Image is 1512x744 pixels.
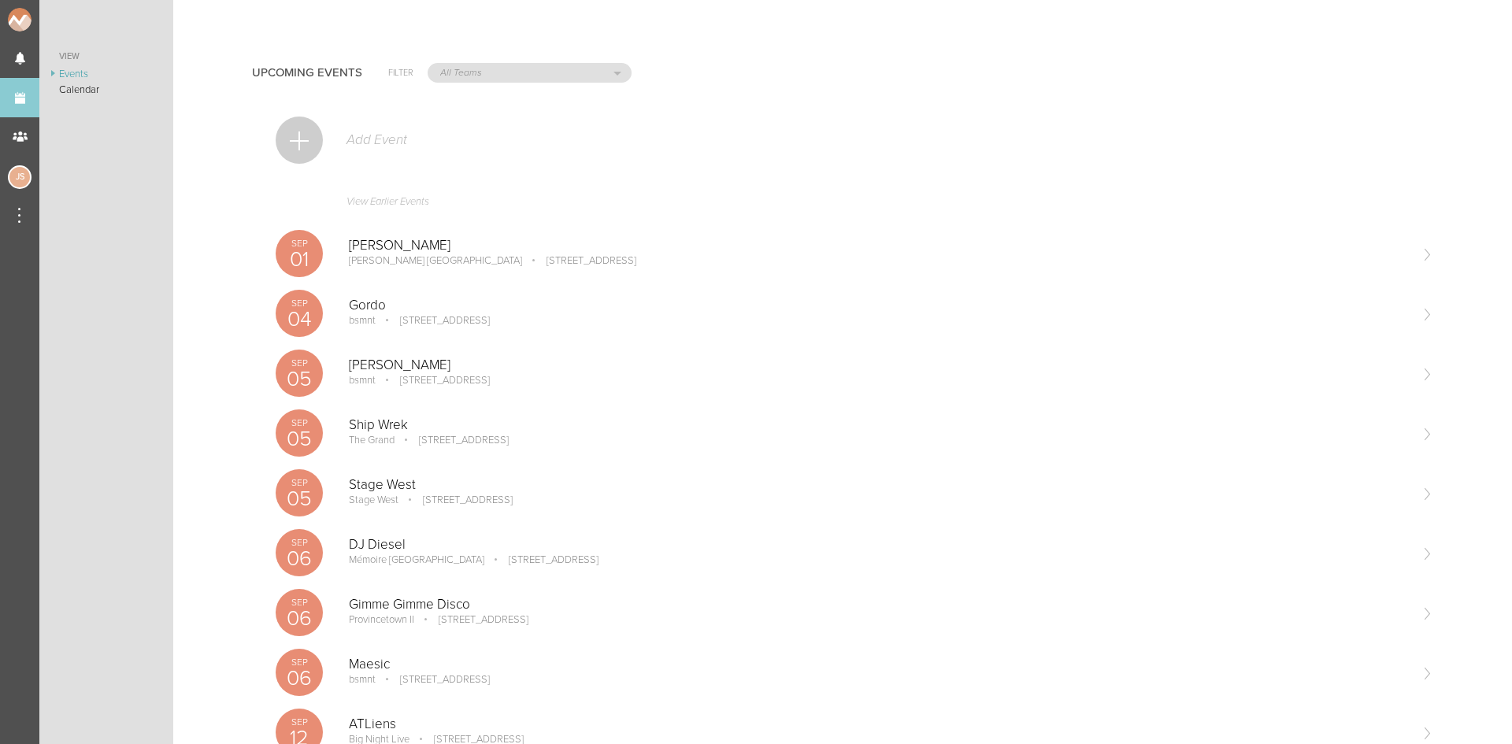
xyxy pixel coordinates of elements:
[349,597,1408,613] p: Gimme Gimme Disco
[276,358,323,368] p: Sep
[378,314,490,327] p: [STREET_ADDRESS]
[276,249,323,270] p: 01
[349,477,1408,493] p: Stage West
[276,598,323,607] p: Sep
[487,553,598,566] p: [STREET_ADDRESS]
[276,368,323,390] p: 05
[349,298,1408,313] p: Gordo
[349,716,1408,732] p: ATLiens
[397,434,509,446] p: [STREET_ADDRESS]
[276,298,323,308] p: Sep
[276,478,323,487] p: Sep
[8,8,97,31] img: NOMAD
[378,374,490,387] p: [STREET_ADDRESS]
[388,66,413,80] h6: Filter
[349,613,414,626] p: Provincetown II
[276,657,323,667] p: Sep
[349,314,376,327] p: bsmnt
[39,47,173,66] a: View
[349,254,522,267] p: [PERSON_NAME] [GEOGRAPHIC_DATA]
[349,374,376,387] p: bsmnt
[252,66,362,80] h4: Upcoming Events
[276,187,1433,224] a: View Earlier Events
[349,673,376,686] p: bsmnt
[401,494,513,506] p: [STREET_ADDRESS]
[276,608,323,629] p: 06
[345,132,407,148] p: Add Event
[276,418,323,428] p: Sep
[39,82,173,98] a: Calendar
[417,613,528,626] p: [STREET_ADDRESS]
[8,165,31,189] div: Jessica Smith
[349,553,484,566] p: Mémoire [GEOGRAPHIC_DATA]
[349,238,1408,254] p: [PERSON_NAME]
[524,254,636,267] p: [STREET_ADDRESS]
[39,66,173,82] a: Events
[349,657,1408,672] p: Maesic
[349,537,1408,553] p: DJ Diesel
[276,428,323,450] p: 05
[276,668,323,689] p: 06
[349,494,398,506] p: Stage West
[349,434,395,446] p: The Grand
[349,417,1408,433] p: Ship Wrek
[276,239,323,248] p: Sep
[276,538,323,547] p: Sep
[349,357,1408,373] p: [PERSON_NAME]
[276,548,323,569] p: 06
[378,673,490,686] p: [STREET_ADDRESS]
[276,717,323,727] p: Sep
[276,488,323,509] p: 05
[276,309,323,330] p: 04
